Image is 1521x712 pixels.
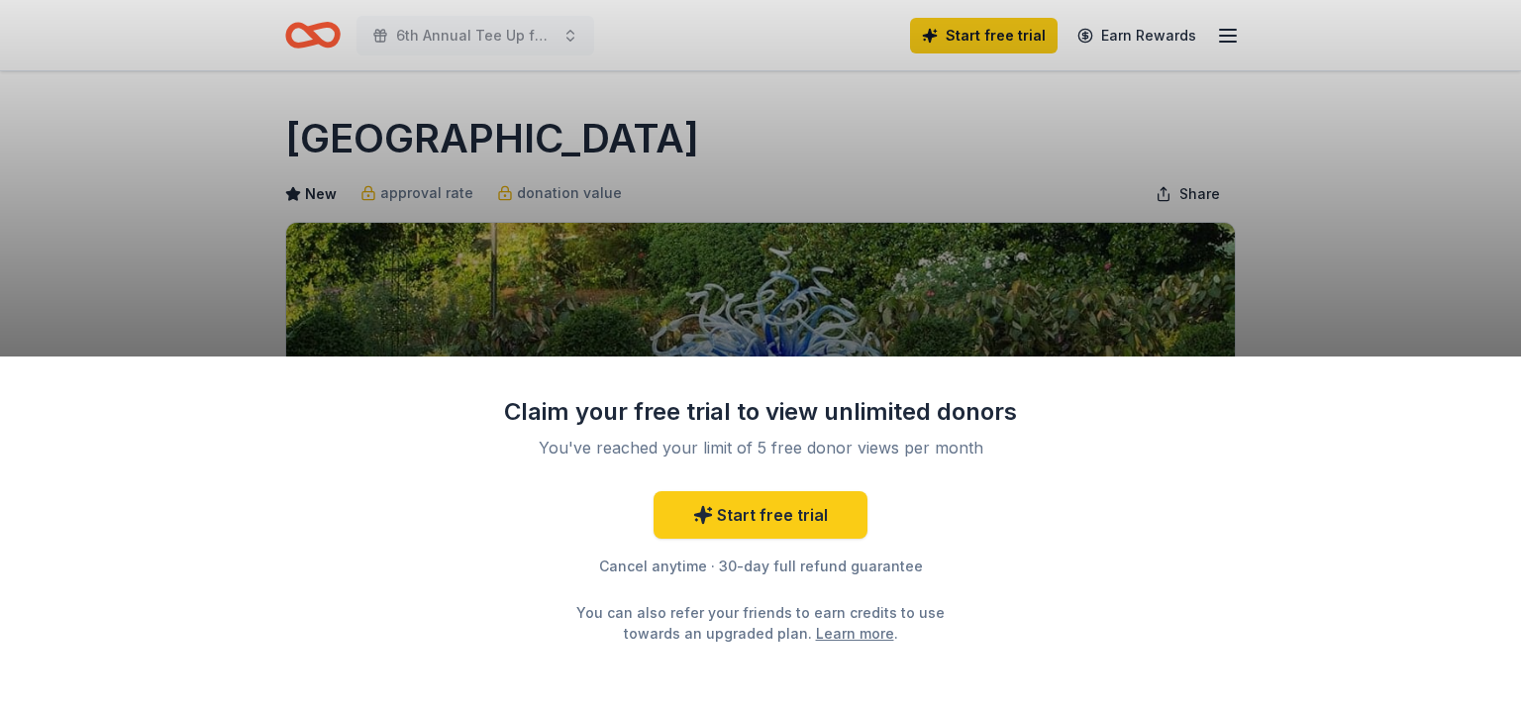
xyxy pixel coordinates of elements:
a: Learn more [816,623,894,644]
div: You've reached your limit of 5 free donor views per month [527,436,994,459]
div: Cancel anytime · 30-day full refund guarantee [503,555,1018,578]
div: You can also refer your friends to earn credits to use towards an upgraded plan. . [558,602,963,644]
div: Claim your free trial to view unlimited donors [503,396,1018,428]
a: Start free trial [654,491,867,539]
